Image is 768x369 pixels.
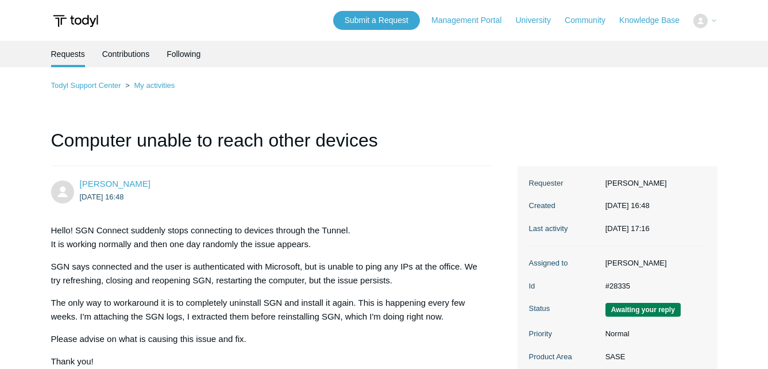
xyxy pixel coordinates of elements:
[600,351,706,363] dd: SASE
[51,81,121,90] a: Todyl Support Center
[102,41,150,67] a: Contributions
[51,81,124,90] li: Todyl Support Center
[80,179,150,189] a: [PERSON_NAME]
[51,260,480,287] p: SGN says connected and the user is authenticated with Microsoft, but is unable to ping any IPs at...
[600,280,706,292] dd: #28335
[565,14,617,26] a: Community
[619,14,691,26] a: Knowledge Base
[529,351,600,363] dt: Product Area
[51,10,100,32] img: Todyl Support Center Help Center home page
[51,126,491,166] h1: Computer unable to reach other devices
[529,328,600,340] dt: Priority
[605,303,681,317] span: We are waiting for you to respond
[600,328,706,340] dd: Normal
[167,41,200,67] a: Following
[51,41,85,67] li: Requests
[51,224,480,251] p: Hello! SGN Connect suddenly stops connecting to devices through the Tunnel. It is working normall...
[529,257,600,269] dt: Assigned to
[529,200,600,212] dt: Created
[333,11,420,30] a: Submit a Request
[51,332,480,346] p: Please advise on what is causing this issue and fix.
[515,14,562,26] a: University
[80,179,150,189] span: Isai Catalan
[605,201,650,210] time: 2025-09-23T16:48:36+00:00
[600,178,706,189] dd: [PERSON_NAME]
[605,224,650,233] time: 2025-09-23T17:16:20+00:00
[529,178,600,189] dt: Requester
[529,280,600,292] dt: Id
[80,193,124,201] time: 2025-09-23T16:48:36Z
[600,257,706,269] dd: [PERSON_NAME]
[134,81,175,90] a: My activities
[51,355,480,368] p: Thank you!
[51,296,480,324] p: The only way to workaround it is to completely uninstall SGN and install it again. This is happen...
[431,14,513,26] a: Management Portal
[123,81,175,90] li: My activities
[529,223,600,235] dt: Last activity
[529,303,600,314] dt: Status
